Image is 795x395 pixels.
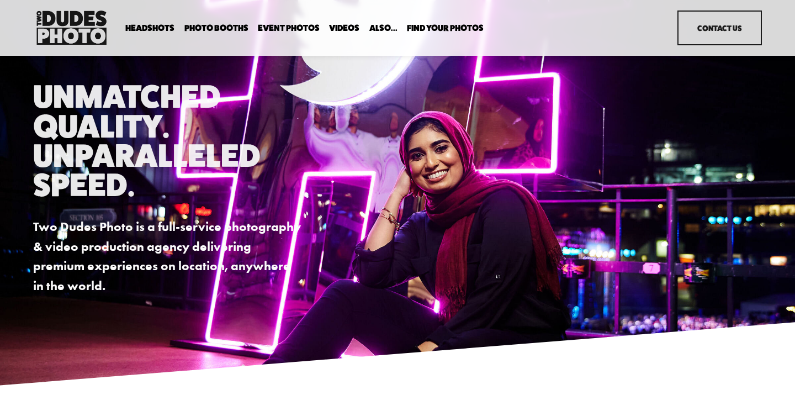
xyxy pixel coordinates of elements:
a: folder dropdown [369,23,397,33]
span: Photo Booths [184,24,248,33]
img: Two Dudes Photo | Headshots, Portraits &amp; Photo Booths [33,8,109,48]
a: Contact Us [677,10,761,45]
h1: Unmatched Quality. Unparalleled Speed. [33,82,303,199]
a: Videos [329,23,359,33]
span: Find Your Photos [407,24,484,33]
span: Also... [369,24,397,33]
a: folder dropdown [125,23,174,33]
a: folder dropdown [407,23,484,33]
a: Event Photos [258,23,320,33]
a: folder dropdown [184,23,248,33]
span: Headshots [125,24,174,33]
strong: Two Dudes Photo is a full-service photography & video production agency delivering premium experi... [33,219,304,293]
